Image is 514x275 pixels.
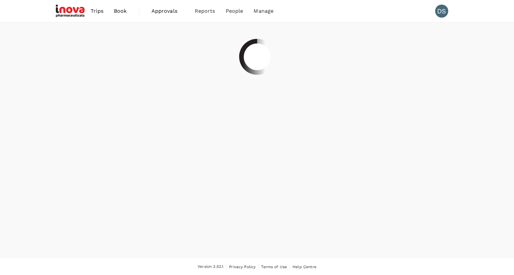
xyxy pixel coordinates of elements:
[292,263,316,270] a: Help Centre
[151,7,184,15] span: Approvals
[292,265,316,269] span: Help Centre
[261,265,287,269] span: Terms of Use
[56,4,86,18] img: iNova Pharmaceuticals
[91,7,103,15] span: Trips
[229,265,256,269] span: Privacy Policy
[226,7,243,15] span: People
[261,263,287,270] a: Terms of Use
[198,264,223,270] span: Version 3.52.1
[195,7,215,15] span: Reports
[114,7,127,15] span: Book
[254,7,274,15] span: Manage
[435,5,448,18] div: DS
[229,263,256,270] a: Privacy Policy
